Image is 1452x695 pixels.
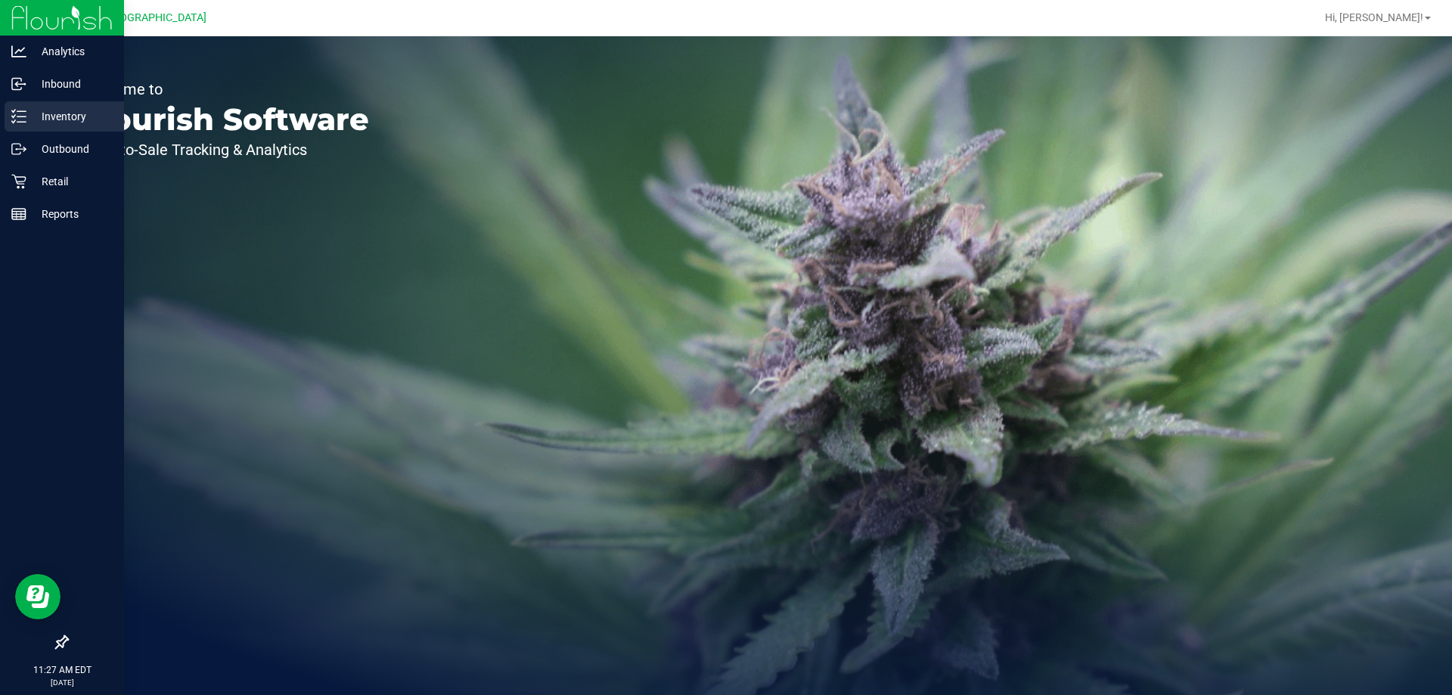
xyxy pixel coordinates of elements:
[26,42,117,61] p: Analytics
[11,44,26,59] inline-svg: Analytics
[26,172,117,191] p: Retail
[26,75,117,93] p: Inbound
[7,677,117,688] p: [DATE]
[26,140,117,158] p: Outbound
[1325,11,1423,23] span: Hi, [PERSON_NAME]!
[11,206,26,222] inline-svg: Reports
[82,82,369,97] p: Welcome to
[82,104,369,135] p: Flourish Software
[26,205,117,223] p: Reports
[15,574,60,619] iframe: Resource center
[26,107,117,126] p: Inventory
[103,11,206,24] span: [GEOGRAPHIC_DATA]
[11,109,26,124] inline-svg: Inventory
[82,142,369,157] p: Seed-to-Sale Tracking & Analytics
[11,174,26,189] inline-svg: Retail
[11,141,26,157] inline-svg: Outbound
[7,663,117,677] p: 11:27 AM EDT
[11,76,26,92] inline-svg: Inbound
